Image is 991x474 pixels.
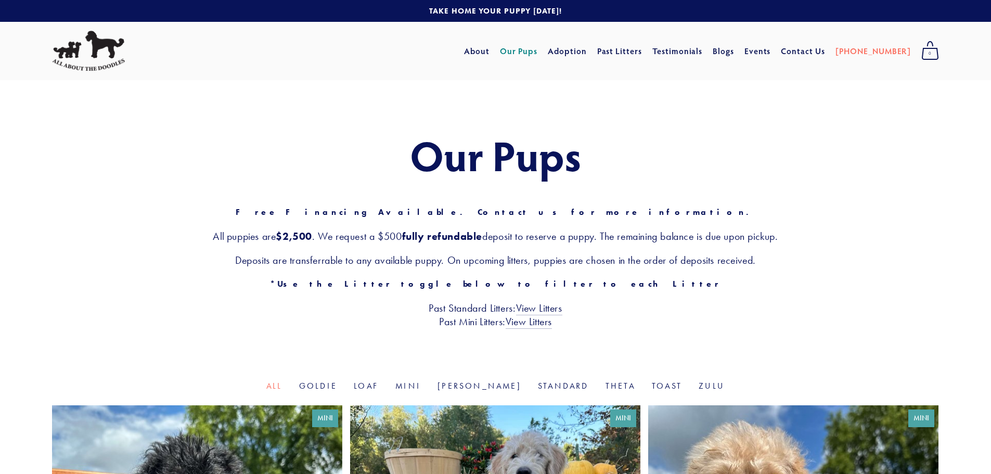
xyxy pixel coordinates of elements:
[402,230,483,242] strong: fully refundable
[270,279,721,289] strong: *Use the Litter toggle below to filter to each Litter
[548,42,587,60] a: Adoption
[236,207,755,217] strong: Free Financing Available. Contact us for more information.
[699,381,725,391] a: Zulu
[921,47,939,60] span: 0
[652,42,703,60] a: Testimonials
[500,42,538,60] a: Our Pups
[52,31,125,71] img: All About The Doodles
[464,42,490,60] a: About
[713,42,734,60] a: Blogs
[916,38,944,64] a: 0 items in cart
[276,230,312,242] strong: $2,500
[395,381,421,391] a: Mini
[52,253,939,267] h3: Deposits are transferrable to any available puppy. On upcoming litters, puppies are chosen in the...
[52,132,939,178] h1: Our Pups
[606,381,635,391] a: Theta
[597,45,642,56] a: Past Litters
[506,315,552,329] a: View Litters
[266,381,282,391] a: All
[299,381,337,391] a: Goldie
[354,381,379,391] a: Loaf
[744,42,771,60] a: Events
[516,302,562,315] a: View Litters
[52,229,939,243] h3: All puppies are . We request a $500 deposit to reserve a puppy. The remaining balance is due upon...
[52,301,939,328] h3: Past Standard Litters: Past Mini Litters:
[652,381,682,391] a: Toast
[437,381,521,391] a: [PERSON_NAME]
[781,42,825,60] a: Contact Us
[538,381,589,391] a: Standard
[835,42,911,60] a: [PHONE_NUMBER]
